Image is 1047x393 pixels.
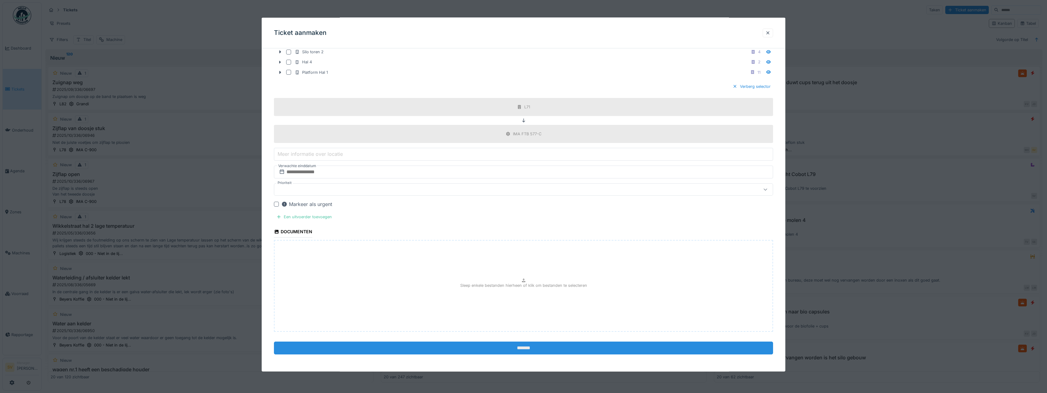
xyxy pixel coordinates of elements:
[274,213,334,221] div: Een uitvoerder toevoegen
[460,283,587,288] p: Sleep enkele bestanden hierheen of klik om bestanden te selecteren
[295,69,328,75] div: Platform Hal 1
[281,200,332,208] div: Markeer als urgent
[295,59,312,65] div: Hal 4
[524,104,530,110] div: L71
[274,227,312,238] div: Documenten
[758,59,761,65] div: 2
[758,49,761,55] div: 4
[276,180,293,185] label: Prioriteit
[276,150,344,158] label: Meer informatie over locatie
[295,49,324,55] div: Silo toren 2
[757,69,761,75] div: 11
[513,131,541,137] div: IMA FTB 577-C
[278,163,317,169] label: Verwachte einddatum
[274,29,327,37] h3: Ticket aanmaken
[730,82,773,91] div: Verberg selector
